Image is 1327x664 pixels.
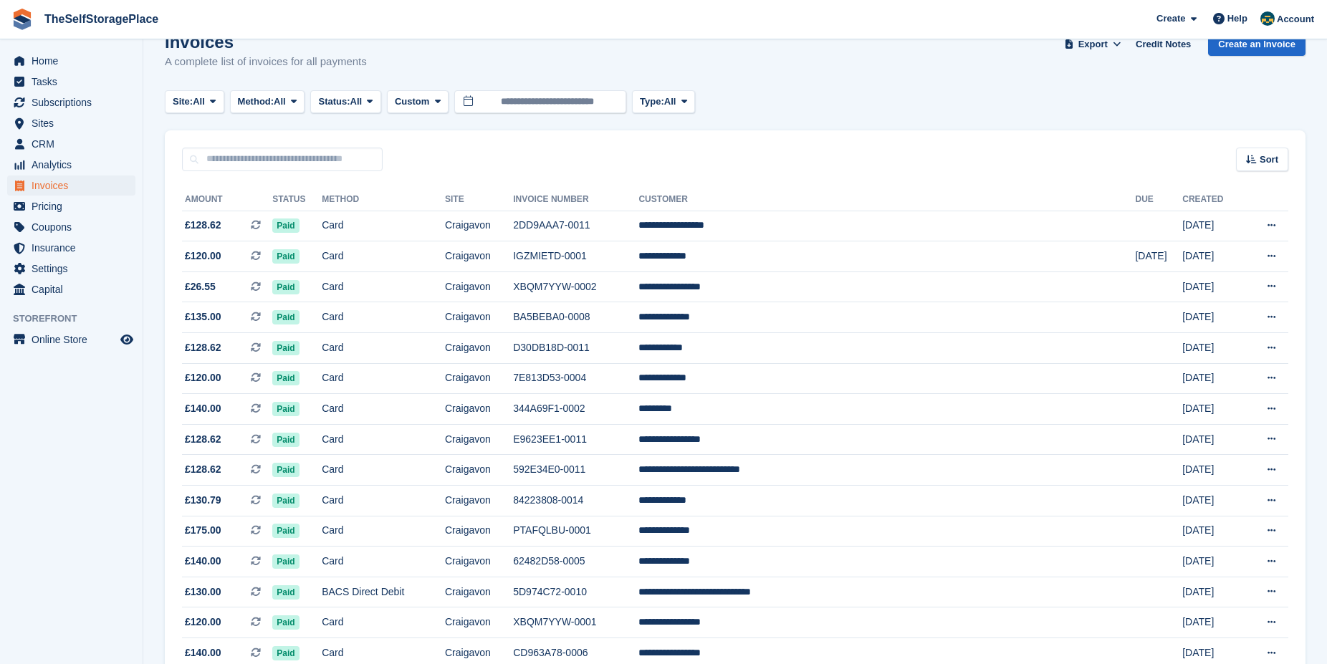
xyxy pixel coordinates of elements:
td: Craigavon [445,455,513,486]
a: menu [7,196,135,216]
a: menu [7,279,135,299]
span: Export [1078,37,1108,52]
td: [DATE] [1182,302,1243,333]
td: Craigavon [445,271,513,302]
td: Card [322,271,445,302]
span: £128.62 [185,340,221,355]
span: £120.00 [185,615,221,630]
td: [DATE] [1182,363,1243,394]
span: Paid [272,463,299,477]
td: Card [322,333,445,364]
span: Custom [395,95,429,109]
td: [DATE] [1182,394,1243,425]
a: menu [7,175,135,196]
td: [DATE] [1182,271,1243,302]
td: Craigavon [445,516,513,547]
a: TheSelfStoragePlace [39,7,164,31]
td: Craigavon [445,363,513,394]
button: Status: All [310,90,380,114]
td: 62482D58-0005 [513,547,638,577]
span: Paid [272,402,299,416]
span: £140.00 [185,401,221,416]
th: Customer [638,188,1135,211]
td: BACS Direct Debit [322,577,445,607]
th: Created [1182,188,1243,211]
span: Paid [272,433,299,447]
td: Card [322,516,445,547]
td: [DATE] [1135,241,1182,272]
td: Card [322,241,445,272]
td: 84223808-0014 [513,486,638,516]
span: £128.62 [185,218,221,233]
td: BA5BEBA0-0008 [513,302,638,333]
span: Paid [272,249,299,264]
span: Paid [272,585,299,600]
span: Paid [272,310,299,324]
span: Subscriptions [32,92,118,112]
img: Gairoid [1260,11,1275,26]
span: Paid [272,646,299,660]
td: Card [322,394,445,425]
td: Craigavon [445,302,513,333]
span: Status: [318,95,350,109]
td: [DATE] [1182,241,1243,272]
span: Paid [272,341,299,355]
a: menu [7,259,135,279]
th: Invoice Number [513,188,638,211]
span: Paid [272,494,299,508]
td: Craigavon [445,211,513,241]
button: Type: All [632,90,695,114]
td: Card [322,302,445,333]
span: £140.00 [185,645,221,660]
span: All [274,95,286,109]
td: Card [322,486,445,516]
a: menu [7,238,135,258]
a: Create an Invoice [1208,32,1306,56]
span: £128.62 [185,462,221,477]
td: Craigavon [445,577,513,607]
th: Due [1135,188,1182,211]
a: menu [7,113,135,133]
td: Craigavon [445,424,513,455]
span: All [350,95,363,109]
span: Capital [32,279,118,299]
span: Home [32,51,118,71]
span: £130.00 [185,584,221,600]
span: £135.00 [185,309,221,324]
span: Method: [238,95,274,109]
span: Analytics [32,155,118,175]
button: Method: All [230,90,305,114]
button: Custom [387,90,449,114]
td: E9623EE1-0011 [513,424,638,455]
td: IGZMIETD-0001 [513,241,638,272]
a: menu [7,134,135,154]
td: [DATE] [1182,455,1243,486]
td: Card [322,607,445,638]
td: 344A69F1-0002 [513,394,638,425]
td: Craigavon [445,486,513,516]
td: 7E813D53-0004 [513,363,638,394]
span: Type: [640,95,664,109]
td: 2DD9AAA7-0011 [513,211,638,241]
span: £26.55 [185,279,216,294]
td: [DATE] [1182,577,1243,607]
span: Site: [173,95,193,109]
span: £120.00 [185,249,221,264]
td: 5D974C72-0010 [513,577,638,607]
span: Paid [272,554,299,569]
span: Account [1277,12,1314,27]
span: Help [1227,11,1247,26]
span: £120.00 [185,370,221,385]
a: menu [7,329,135,350]
span: CRM [32,134,118,154]
td: [DATE] [1182,607,1243,638]
span: Paid [272,615,299,630]
span: Paid [272,280,299,294]
span: £128.62 [185,432,221,447]
td: [DATE] [1182,211,1243,241]
td: Craigavon [445,607,513,638]
span: Settings [32,259,118,279]
span: £175.00 [185,523,221,538]
a: Preview store [118,331,135,348]
td: D30DB18D-0011 [513,333,638,364]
